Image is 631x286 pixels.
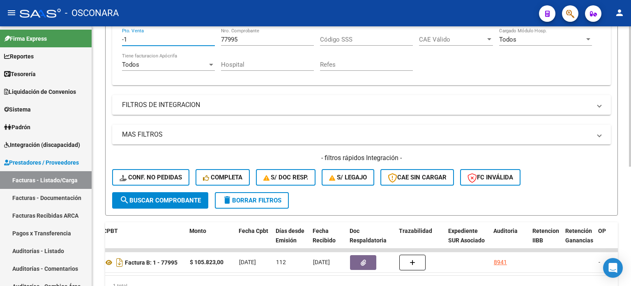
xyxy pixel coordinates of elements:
span: S/ Doc Resp. [263,174,309,181]
button: S/ legajo [322,169,374,186]
span: Retención Ganancias [565,228,593,244]
span: [DATE] [313,259,330,265]
span: CAE SIN CARGAR [388,174,447,181]
button: FC Inválida [460,169,520,186]
mat-expansion-panel-header: MAS FILTROS [112,125,611,144]
datatable-header-cell: Fecha Recibido [309,222,346,258]
span: Padrón [4,123,30,132]
datatable-header-cell: Retención Ganancias [562,222,595,258]
mat-icon: menu [7,8,16,18]
span: Todos [122,61,139,68]
span: Doc Respaldatoria [350,228,387,244]
strong: Factura B: 1 - 77995 [125,259,177,266]
h4: - filtros rápidos Integración - [112,153,611,163]
datatable-header-cell: Doc Respaldatoria [346,222,396,258]
span: Integración (discapacidad) [4,140,80,149]
span: Reportes [4,52,34,61]
span: Sistema [4,105,31,114]
button: Completa [196,169,250,186]
datatable-header-cell: Días desde Emisión [272,222,309,258]
button: Conf. no pedidas [112,169,189,186]
span: Retencion IIBB [532,228,559,244]
span: FC Inválida [467,174,513,181]
span: Monto [189,228,206,234]
button: Buscar Comprobante [112,192,208,209]
span: S/ legajo [329,174,367,181]
datatable-header-cell: CPBT [100,222,186,258]
span: Tesorería [4,70,36,79]
span: 112 [276,259,286,265]
mat-icon: search [120,195,129,205]
mat-icon: delete [222,195,232,205]
datatable-header-cell: Retencion IIBB [529,222,562,258]
span: [DATE] [239,259,256,265]
datatable-header-cell: Expediente SUR Asociado [445,222,490,258]
span: Firma Express [4,34,47,43]
button: Borrar Filtros [215,192,289,209]
span: CPBT [103,228,118,234]
button: CAE SIN CARGAR [380,169,454,186]
datatable-header-cell: Auditoria [490,222,529,258]
datatable-header-cell: Trazabilidad [396,222,445,258]
div: 8941 [494,258,507,267]
span: Conf. no pedidas [120,174,182,181]
i: Descargar documento [114,256,125,269]
datatable-header-cell: Fecha Cpbt [235,222,272,258]
span: Fecha Recibido [313,228,336,244]
span: - [599,259,600,265]
mat-expansion-panel-header: FILTROS DE INTEGRACION [112,95,611,115]
span: Días desde Emisión [276,228,304,244]
span: Trazabilidad [399,228,432,234]
datatable-header-cell: OP [595,222,628,258]
mat-panel-title: FILTROS DE INTEGRACION [122,100,591,109]
span: Liquidación de Convenios [4,87,76,96]
span: Borrar Filtros [222,197,281,204]
strong: $ 105.823,00 [190,259,223,265]
button: S/ Doc Resp. [256,169,316,186]
mat-panel-title: MAS FILTROS [122,130,591,139]
span: - OSCONARA [65,4,119,22]
mat-icon: person [615,8,624,18]
span: CAE Válido [419,36,486,43]
span: Expediente SUR Asociado [448,228,485,244]
span: Todos [499,36,516,43]
span: Prestadores / Proveedores [4,158,79,167]
span: Auditoria [493,228,518,234]
datatable-header-cell: Monto [186,222,235,258]
span: Buscar Comprobante [120,197,201,204]
span: Completa [203,174,242,181]
div: Open Intercom Messenger [603,258,623,278]
span: Fecha Cpbt [239,228,268,234]
span: OP [598,228,606,234]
